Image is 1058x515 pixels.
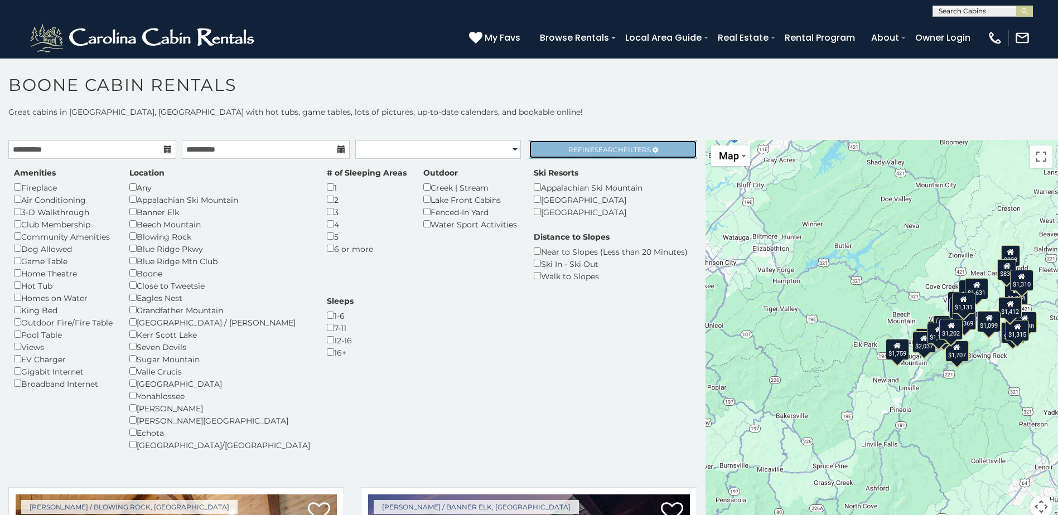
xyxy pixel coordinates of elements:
div: Community Amenities [14,230,113,242]
img: phone-regular-white.png [987,30,1003,46]
label: Outdoor [423,167,458,178]
div: $2,119 [936,318,960,339]
div: Seven Devils [129,341,310,353]
div: $1,759 [886,339,909,360]
div: Walk to Slopes [534,270,688,282]
div: King Bed [14,304,113,316]
div: 7-11 [327,322,354,334]
div: Game Table [14,255,113,267]
label: Amenities [14,167,56,178]
img: mail-regular-white.png [1014,30,1030,46]
div: Valle Crucis [129,365,310,377]
label: # of Sleeping Areas [327,167,407,178]
div: Close to Tweetsie [129,279,310,291]
button: Change map style [711,145,750,166]
div: Blue Ridge Mtn Club [129,255,310,267]
label: Location [129,167,165,178]
div: $1,099 [977,311,1001,332]
div: $1,742 [933,315,956,337]
div: 1 [327,181,407,193]
span: Refine Filters [568,145,651,154]
div: 16+ [327,346,354,358]
div: $1,204 [1004,284,1028,305]
div: [GEOGRAPHIC_DATA] [534,193,642,206]
div: Appalachian Ski Mountain [129,193,310,206]
a: [PERSON_NAME] / Blowing Rock, [GEOGRAPHIC_DATA] [21,500,238,514]
button: Toggle fullscreen view [1030,145,1052,168]
div: $1,707 [945,341,968,362]
div: Home Theatre [14,267,113,279]
a: My Favs [469,31,523,45]
div: Banner Elk [129,206,310,218]
div: 12-16 [327,334,354,346]
div: $1,484 [1001,322,1024,343]
a: RefineSearchFilters [529,140,697,159]
div: 4 [327,218,407,230]
div: $1,613 [912,331,936,352]
a: [PERSON_NAME] / Banner Elk, [GEOGRAPHIC_DATA] [374,500,579,514]
div: Blowing Rock [129,230,310,242]
label: Ski Resorts [534,167,578,178]
label: Distance to Slopes [534,231,610,242]
div: 2 [327,193,407,206]
img: White-1-2.png [28,21,259,55]
div: Ski In - Ski Out [534,257,688,270]
a: About [866,28,905,47]
div: Dog Allowed [14,242,113,255]
div: Creek | Stream [423,181,517,193]
div: 5 [327,230,407,242]
div: Gigabit Internet [14,365,113,377]
div: 6 or more [327,242,407,255]
div: Lake Front Cabins [423,193,517,206]
div: Sugar Mountain [129,353,310,365]
span: Search [595,145,624,154]
div: Blue Ridge Pkwy [129,242,310,255]
div: [GEOGRAPHIC_DATA] [534,206,642,218]
div: Near to Slopes (Less than 20 Minutes) [534,245,688,257]
div: EV Charger [14,353,113,365]
div: Fireplace [14,181,113,193]
div: 3 [327,206,407,218]
div: $1,131 [952,293,975,314]
div: Broadband Internet [14,377,113,390]
div: Fenced-In Yard [423,206,517,218]
div: $1,631 [965,278,988,299]
div: Yonahlossee [129,390,310,402]
div: Boone [129,267,310,279]
div: $1,315 [1006,320,1029,341]
a: Rental Program [779,28,861,47]
div: Any [129,181,310,193]
div: [GEOGRAPHIC_DATA] / [PERSON_NAME] [129,316,310,328]
div: Air Conditioning [14,193,113,206]
div: $2,037 [912,332,936,353]
div: Water Sport Activities [423,218,517,230]
div: $3,938 [1013,312,1037,333]
a: Local Area Guide [620,28,707,47]
div: Beech Mountain [129,218,310,230]
div: Appalachian Ski Mountain [534,181,642,193]
div: $1,412 [998,297,1022,318]
div: $2,631 [948,291,971,313]
a: Real Estate [712,28,774,47]
div: $838 [1001,245,1020,266]
div: $1,202 [939,319,963,340]
div: Eagles Nest [129,291,310,304]
div: $839 [997,259,1016,280]
div: Grandfather Mountain [129,304,310,316]
div: [PERSON_NAME][GEOGRAPHIC_DATA] [129,414,310,426]
div: [GEOGRAPHIC_DATA]/[GEOGRAPHIC_DATA] [129,439,310,451]
div: [GEOGRAPHIC_DATA] [129,377,310,390]
label: Sleeps [327,295,354,307]
div: Homes on Water [14,291,113,304]
div: Outdoor Fire/Fire Table [14,316,113,328]
div: $1,748 [949,298,973,319]
span: Map [719,150,739,162]
div: 1-6 [327,309,354,322]
div: Kerr Scott Lake [129,328,310,341]
div: Hot Tub [14,279,113,291]
div: $1,310 [1010,270,1033,291]
span: My Favs [485,31,520,45]
a: Owner Login [910,28,976,47]
div: Views [14,341,113,353]
div: $1,784 [959,280,982,301]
